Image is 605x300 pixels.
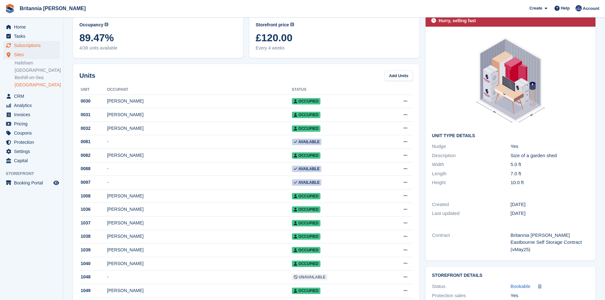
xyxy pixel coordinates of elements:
[79,22,103,28] span: Occupancy
[3,110,60,119] a: menu
[79,193,107,199] div: 1008
[107,125,292,132] div: [PERSON_NAME]
[3,129,60,137] a: menu
[3,50,60,59] a: menu
[107,135,292,149] td: -
[14,178,52,187] span: Booking Portal
[432,161,510,168] div: Width
[79,260,107,267] div: 1040
[14,110,52,119] span: Invoices
[79,45,237,51] span: 4/38 units available
[3,156,60,165] a: menu
[79,206,107,213] div: 1036
[432,179,510,186] div: Height
[3,101,60,110] a: menu
[432,210,510,217] div: Last updated
[14,41,52,50] span: Subscriptions
[511,170,589,177] div: 7.0 ft
[107,111,292,118] div: [PERSON_NAME]
[292,179,322,186] span: Available
[107,287,292,294] div: [PERSON_NAME]
[292,206,320,213] span: Occupied
[292,220,320,226] span: Occupied
[79,111,107,118] div: 0031
[107,247,292,253] div: [PERSON_NAME]
[292,112,320,118] span: Occupied
[107,85,292,95] th: Occupant
[292,166,322,172] span: Available
[14,119,52,128] span: Pricing
[107,98,292,104] div: [PERSON_NAME]
[3,41,60,50] a: menu
[583,5,599,12] span: Account
[52,179,60,187] a: Preview store
[292,152,320,159] span: Occupied
[17,3,88,14] a: Britannia [PERSON_NAME]
[79,233,107,240] div: 1038
[6,170,63,177] span: Storefront
[3,147,60,156] a: menu
[292,274,327,280] span: Unavailable
[79,32,237,43] span: 89.47%
[511,232,589,253] div: Britannia [PERSON_NAME] Eastbourne Self Storage Contract (vMay25)
[14,50,52,59] span: Sites
[469,33,552,128] img: 35FT.png
[511,152,589,159] div: Size of a garden shed
[432,273,589,278] h2: Storefront Details
[5,4,15,13] img: stora-icon-8386f47178a22dfd0bd8f6a31ec36ba5ce8667c1dd55bd0f319d3a0aa187defe.svg
[256,22,289,28] span: Storefront price
[292,85,380,95] th: Status
[290,23,294,26] img: icon-info-grey-7440780725fd019a000dd9b08b2336e03edf1995a4989e88bcd33f0948082b44.svg
[104,23,108,26] img: icon-info-grey-7440780725fd019a000dd9b08b2336e03edf1995a4989e88bcd33f0948082b44.svg
[107,176,292,190] td: -
[15,67,60,73] a: [GEOGRAPHIC_DATA]
[79,152,107,159] div: 0082
[107,260,292,267] div: [PERSON_NAME]
[292,233,320,240] span: Occupied
[79,85,107,95] th: Unit
[432,143,510,150] div: Nudge
[79,220,107,226] div: 1037
[256,32,413,43] span: £120.00
[14,23,52,31] span: Home
[79,274,107,280] div: 1048
[3,119,60,128] a: menu
[511,143,589,150] div: Yes
[292,125,320,132] span: Occupied
[3,178,60,187] a: menu
[3,92,60,101] a: menu
[14,101,52,110] span: Analytics
[14,32,52,41] span: Tasks
[432,201,510,208] div: Created
[79,71,95,80] h2: Units
[15,75,60,81] a: Bexhill-on-Sea
[439,17,476,24] div: Hurry, selling fast
[511,292,589,299] div: Yes
[432,170,510,177] div: Length
[79,125,107,132] div: 0032
[3,32,60,41] a: menu
[15,82,60,88] a: [GEOGRAPHIC_DATA]
[107,152,292,159] div: [PERSON_NAME]
[511,210,589,217] div: [DATE]
[79,247,107,253] div: 1039
[256,45,413,51] span: Every 4 weeks
[385,70,413,81] a: Add Units
[14,147,52,156] span: Settings
[575,5,582,11] img: Lee Cradock
[107,162,292,176] td: -
[432,133,589,138] h2: Unit Type details
[292,98,320,104] span: Occupied
[79,138,107,145] div: 0081
[79,179,107,186] div: 0097
[107,233,292,240] div: [PERSON_NAME]
[79,98,107,104] div: 0030
[511,161,589,168] div: 5.0 ft
[432,292,510,299] div: Protection sales
[432,232,510,253] div: Contract
[14,138,52,147] span: Protection
[15,60,60,66] a: Hailsham
[292,247,320,253] span: Occupied
[432,283,510,290] div: Status
[292,261,320,267] span: Occupied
